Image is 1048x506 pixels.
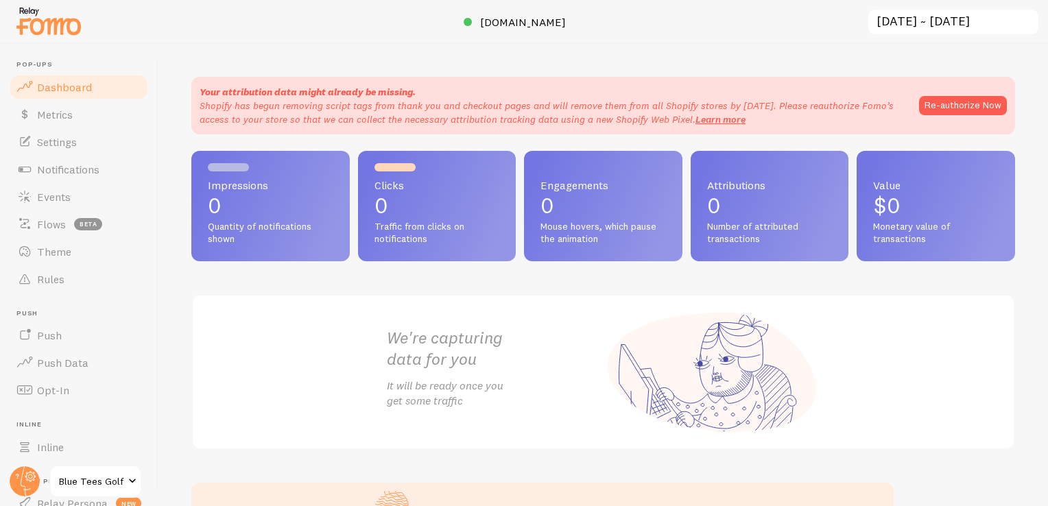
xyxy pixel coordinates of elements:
span: Clicks [374,180,500,191]
span: Blue Tees Golf [59,473,124,490]
a: Learn more [695,113,746,125]
a: Push Data [8,349,150,376]
span: Inline [37,440,64,454]
span: Rules [37,272,64,286]
span: Metrics [37,108,73,121]
span: Flows [37,217,66,231]
a: Inline [8,433,150,461]
a: Flows beta [8,210,150,238]
a: Dashboard [8,73,150,101]
span: Pop-ups [16,60,150,69]
span: Traffic from clicks on notifications [374,221,500,245]
span: Mouse hovers, which pause the animation [540,221,666,245]
p: 0 [208,195,333,217]
a: Events [8,183,150,210]
a: Blue Tees Golf [49,465,142,498]
span: Quantity of notifications shown [208,221,333,245]
span: beta [74,218,102,230]
span: Push [37,328,62,342]
p: Shopify has begun removing script tags from thank you and checkout pages and will remove them fro... [200,99,905,126]
a: Opt-In [8,376,150,404]
span: Opt-In [37,383,69,397]
a: Notifications [8,156,150,183]
p: 0 [374,195,500,217]
h2: We're capturing data for you [387,327,604,370]
a: Metrics [8,101,150,128]
span: Attributions [707,180,833,191]
a: Rules [8,265,150,293]
p: It will be ready once you get some traffic [387,378,604,409]
a: Theme [8,238,150,265]
span: Inline [16,420,150,429]
span: Push Data [37,356,88,370]
span: Number of attributed transactions [707,221,833,245]
img: fomo-relay-logo-orange.svg [14,3,83,38]
span: Dashboard [37,80,92,94]
p: 0 [540,195,666,217]
span: Notifications [37,162,99,176]
span: Impressions [208,180,333,191]
p: 0 [707,195,833,217]
span: Theme [37,245,71,258]
a: Push [8,322,150,349]
span: Monetary value of transactions [873,221,999,245]
button: Re-authorize Now [919,96,1007,115]
span: $0 [873,192,901,219]
strong: Your attribution data might already be missing. [200,86,416,98]
span: Events [37,190,71,204]
span: Engagements [540,180,666,191]
a: Settings [8,128,150,156]
span: Value [873,180,999,191]
span: Push [16,309,150,318]
span: Settings [37,135,77,149]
